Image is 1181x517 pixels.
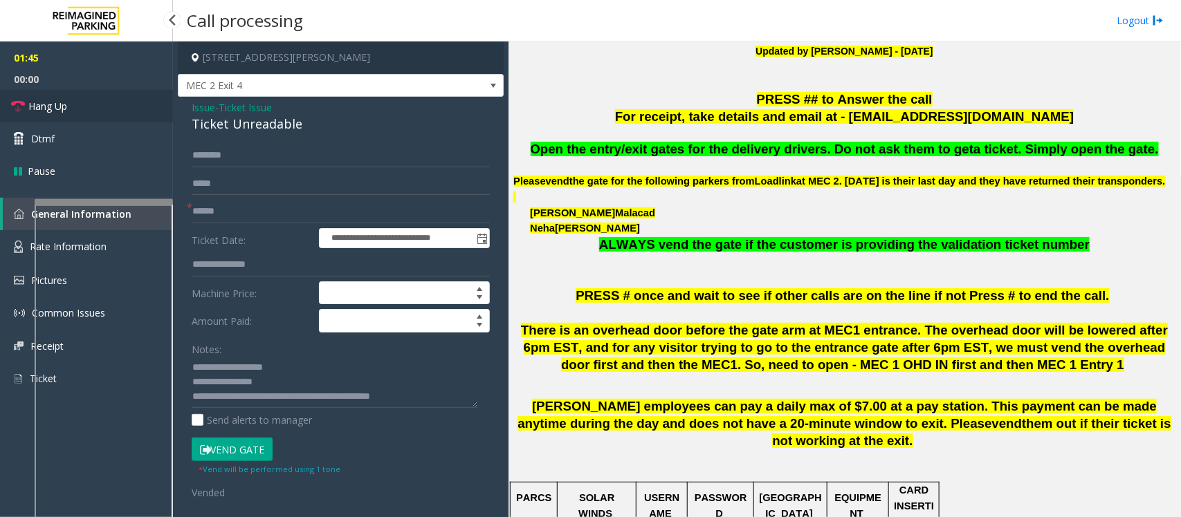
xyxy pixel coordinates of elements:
[973,142,1158,156] span: a ticket. Simply open the gate.
[192,486,225,499] span: Vended
[474,229,489,248] span: Toggle popup
[178,41,504,74] h4: [STREET_ADDRESS][PERSON_NAME]
[518,399,1157,431] span: [PERSON_NAME] employees can pay a daily max of $7.00 at a pay station. This payment can be made a...
[569,176,755,187] span: the gate for the following parkers from
[14,341,24,350] img: 'icon'
[14,373,23,385] img: 'icon'
[530,223,555,234] span: Neha
[1153,13,1164,28] img: logout
[199,464,340,474] small: Vend will be performed using 1 tone
[615,109,1074,124] span: For receipt, take details and email at - [EMAIL_ADDRESS][DOMAIN_NAME]
[615,207,655,219] span: Malacad
[796,176,1165,187] span: at MEC 2. [DATE] is their last day and they have returned their transponders.
[192,438,273,461] button: Vend Gate
[530,207,615,218] span: [PERSON_NAME]
[31,131,55,146] span: Dtmf
[756,46,933,57] b: Updated by [PERSON_NAME] - [DATE]
[188,281,315,305] label: Machine Price:
[192,100,215,115] span: Issue
[992,416,1023,431] span: vend
[3,198,173,230] a: General Information
[470,282,489,293] span: Increase value
[599,237,1090,252] span: ALWAYS vend the gate if the customer is providing the validation ticket number
[14,241,23,253] img: 'icon'
[909,433,913,448] span: .
[32,306,105,319] span: Common Issues
[188,309,315,332] label: Amount Paid:
[470,293,489,304] span: Decrease value
[1117,13,1164,28] a: Logout
[14,209,24,219] img: 'icon'
[215,101,272,114] span: -
[31,274,67,287] span: Pictures
[755,176,796,187] span: Loadlink
[14,308,25,319] img: 'icon'
[546,176,569,187] span: vend
[219,100,272,115] span: Ticket Issue
[516,492,551,503] span: PARCS
[513,176,545,187] span: Please
[470,321,489,332] span: Decrease value
[772,416,1171,448] span: them out if their ticket is not working at the exit
[192,115,490,133] div: Ticket Unreadable
[576,288,1109,303] span: PRESS # once and wait to see if other calls are on the line if not Press # to end the call.
[30,372,57,385] span: Ticket
[757,92,933,106] span: PRESS ## to Answer the call
[28,164,55,178] span: Pause
[188,228,315,249] label: Ticket Date:
[192,337,221,357] label: Notes:
[14,276,24,285] img: 'icon'
[531,142,974,156] span: Open the entry/exit gates for the delivery drivers. Do not ask them to get
[180,3,310,37] h3: Call processing
[30,339,64,352] span: Receipt
[192,413,312,427] label: Send alerts to manager
[178,75,438,97] span: MEC 2 Exit 4
[30,240,107,253] span: Rate Information
[521,323,1168,372] span: There is an overhead door before the gate arm at MEC1 entrance. The overhead door will be lowered...
[555,223,640,234] span: [PERSON_NAME]
[28,99,67,113] span: Hang Up
[31,207,131,220] span: General Information
[470,310,489,321] span: Increase value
